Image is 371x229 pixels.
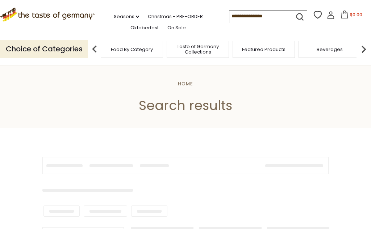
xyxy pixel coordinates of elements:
[148,13,203,21] a: Christmas - PRE-ORDER
[317,47,343,52] a: Beverages
[350,12,362,18] span: $0.00
[114,13,139,21] a: Seasons
[22,97,349,114] h1: Search results
[169,44,227,55] a: Taste of Germany Collections
[336,10,367,21] button: $0.00
[167,24,186,32] a: On Sale
[242,47,285,52] a: Featured Products
[357,42,371,56] img: next arrow
[178,80,193,87] a: Home
[111,47,153,52] a: Food By Category
[87,42,102,56] img: previous arrow
[130,24,159,32] a: Oktoberfest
